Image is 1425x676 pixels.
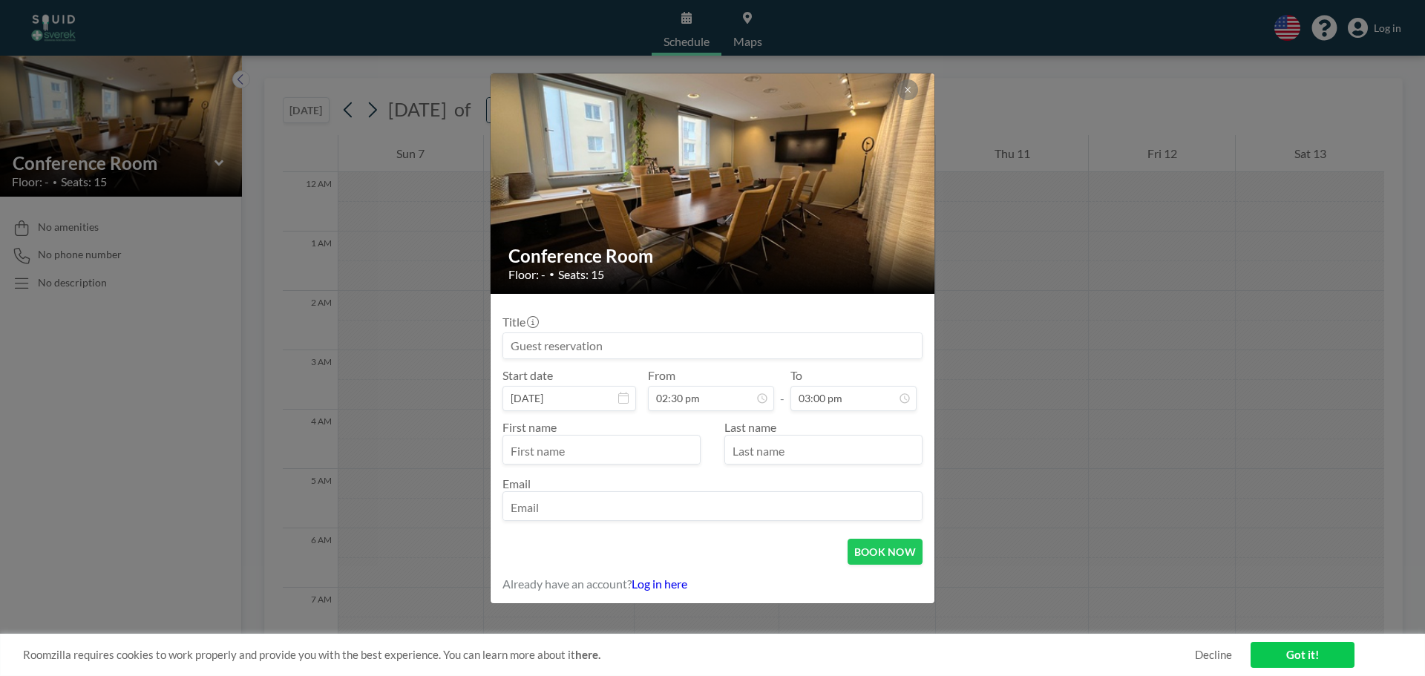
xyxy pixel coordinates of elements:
[502,577,632,591] span: Already have an account?
[558,267,604,282] span: Seats: 15
[502,315,537,329] label: Title
[724,420,776,434] label: Last name
[508,245,918,267] h2: Conference Room
[508,267,546,282] span: Floor: -
[780,373,784,406] span: -
[549,269,554,280] span: •
[648,368,675,383] label: From
[632,577,687,591] a: Log in here
[1251,642,1354,668] a: Got it!
[23,648,1195,662] span: Roomzilla requires cookies to work properly and provide you with the best experience. You can lea...
[503,439,700,464] input: First name
[503,495,922,520] input: Email
[725,439,922,464] input: Last name
[491,16,936,350] img: 537.JPG
[502,476,531,490] label: Email
[848,539,923,565] button: BOOK NOW
[502,368,553,383] label: Start date
[790,368,802,383] label: To
[503,333,922,358] input: Guest reservation
[1195,648,1232,662] a: Decline
[575,648,600,661] a: here.
[502,420,557,434] label: First name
